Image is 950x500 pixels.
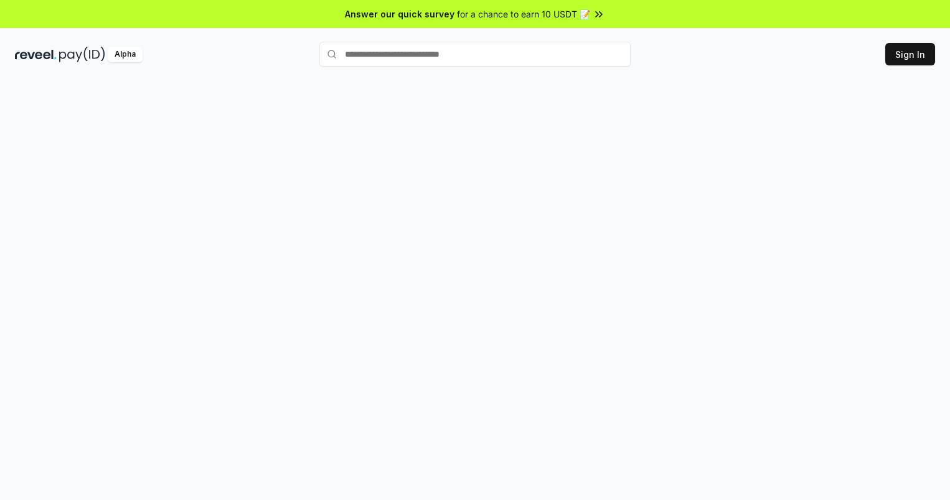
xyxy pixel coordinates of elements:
img: reveel_dark [15,47,57,62]
div: Alpha [108,47,143,62]
span: for a chance to earn 10 USDT 📝 [457,7,590,21]
button: Sign In [885,43,935,65]
span: Answer our quick survey [345,7,454,21]
img: pay_id [59,47,105,62]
